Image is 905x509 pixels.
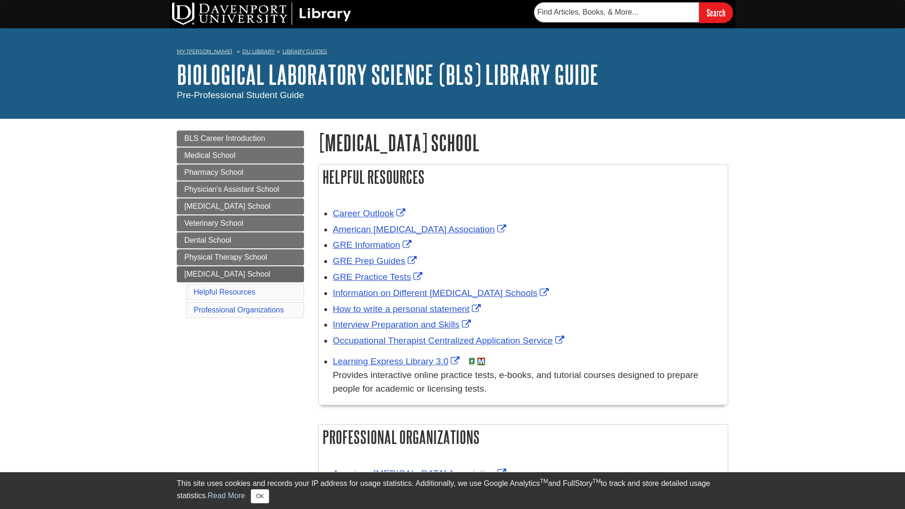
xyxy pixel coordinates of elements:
[333,320,473,329] a: Link opens in new window
[184,168,243,176] span: Pharmacy School
[177,45,728,60] nav: breadcrumb
[184,253,267,261] span: Physical Therapy School
[177,131,304,147] a: BLS Career Introduction
[534,2,733,23] form: Searches DU Library's articles, books, and more
[319,164,728,189] h2: Helpful Resources
[184,202,271,210] span: [MEDICAL_DATA] School
[177,90,304,100] span: Pre-Professional Student Guide
[318,131,728,155] h1: [MEDICAL_DATA] School
[194,306,284,314] a: Professional Organizations
[592,478,601,484] sup: TM
[333,240,414,250] a: Link opens in new window
[184,236,231,244] span: Dental School
[333,272,425,282] a: Link opens in new window
[333,304,483,314] a: Link opens in new window
[177,60,599,89] a: Biological Laboratory Science (BLS) Library Guide
[333,468,509,478] a: Link opens in new window
[177,232,304,248] a: Dental School
[333,336,567,345] a: Link opens in new window
[177,181,304,197] a: Physician's Assistant School
[177,131,304,320] div: Guide Page Menu
[177,198,304,214] a: [MEDICAL_DATA] School
[184,151,236,159] span: Medical School
[184,134,265,142] span: BLS Career Introduction
[208,492,245,500] a: Read More
[177,164,304,181] a: Pharmacy School
[477,358,485,365] img: MeL (Michigan electronic Library)
[184,219,243,227] span: Veterinary School
[177,478,728,503] div: This site uses cookies and records your IP address for usage statistics. Additionally, we use Goo...
[333,356,462,366] a: Link opens in new window
[333,369,723,396] p: Provides interactive online practice tests, e-books, and tutorial courses designed to prepare peo...
[534,2,699,22] input: Find Articles, Books, & More...
[333,256,419,266] a: Link opens in new window
[184,270,271,278] span: [MEDICAL_DATA] School
[194,288,255,296] a: Helpful Resources
[540,478,548,484] sup: TM
[172,2,351,25] img: DU Library
[177,266,304,282] a: [MEDICAL_DATA] School
[177,249,304,265] a: Physical Therapy School
[282,48,327,55] a: Library Guides
[468,358,476,365] img: e-Book
[184,185,279,193] span: Physician's Assistant School
[699,2,733,23] input: Search
[177,48,232,56] a: My [PERSON_NAME]
[333,208,408,218] a: Link opens in new window
[333,288,551,298] a: Link opens in new window
[242,48,275,55] a: DU Library
[319,425,728,450] h2: Professional Organizations
[251,489,269,503] button: Close
[333,224,509,234] a: Link opens in new window
[177,215,304,231] a: Veterinary School
[177,148,304,164] a: Medical School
